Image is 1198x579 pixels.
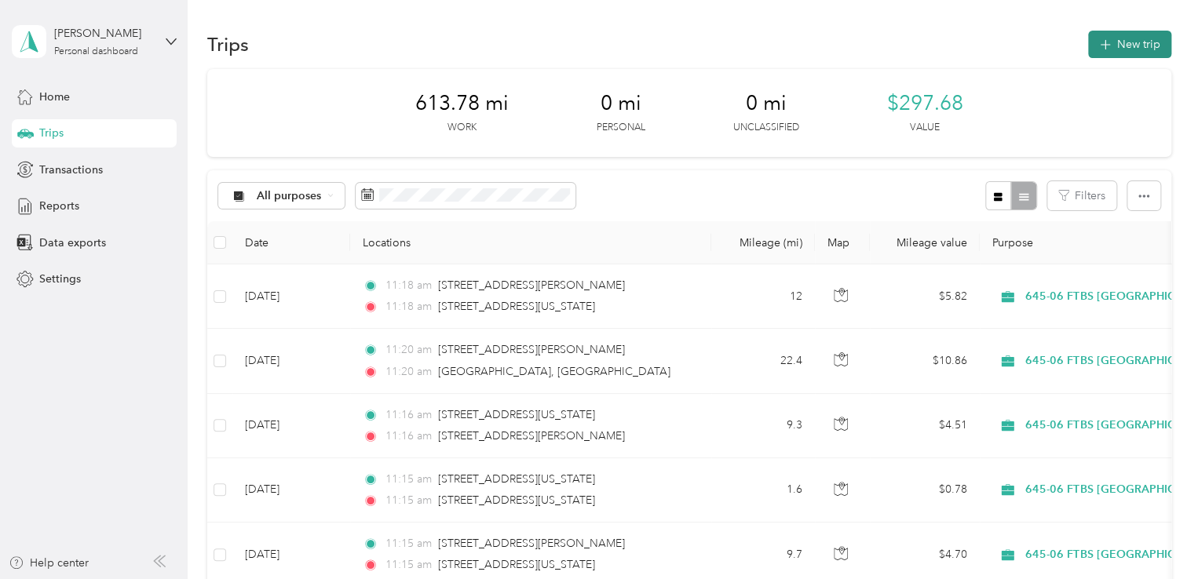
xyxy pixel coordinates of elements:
span: 11:16 am [385,406,431,424]
td: [DATE] [232,329,350,393]
span: [STREET_ADDRESS][US_STATE] [438,300,595,313]
button: Help center [9,555,89,571]
td: 1.6 [711,458,815,523]
td: 12 [711,264,815,329]
td: $5.82 [870,264,980,329]
th: Mileage value [870,221,980,264]
span: Transactions [39,162,103,178]
span: $297.68 [887,91,963,116]
span: 11:18 am [385,277,431,294]
div: Personal dashboard [54,47,138,56]
span: [STREET_ADDRESS][US_STATE] [438,493,595,507]
th: Date [232,221,350,264]
th: Mileage (mi) [711,221,815,264]
span: 11:15 am [385,492,431,509]
button: Filters [1047,181,1116,210]
span: 11:15 am [385,556,431,574]
span: [GEOGRAPHIC_DATA], [GEOGRAPHIC_DATA] [438,365,670,378]
span: [STREET_ADDRESS][PERSON_NAME] [438,429,625,442]
p: Work [447,121,477,135]
span: Reports [39,198,79,214]
span: [STREET_ADDRESS][US_STATE] [438,408,595,421]
span: Data exports [39,235,106,251]
td: $10.86 [870,329,980,393]
span: Trips [39,125,64,141]
span: 11:20 am [385,341,431,359]
span: 11:20 am [385,363,431,381]
h1: Trips [207,36,249,53]
td: [DATE] [232,394,350,458]
span: [STREET_ADDRESS][US_STATE] [438,472,595,486]
p: Personal [597,121,645,135]
td: $4.51 [870,394,980,458]
span: [STREET_ADDRESS][PERSON_NAME] [438,343,625,356]
span: [STREET_ADDRESS][PERSON_NAME] [438,537,625,550]
td: $0.78 [870,458,980,523]
td: [DATE] [232,458,350,523]
th: Locations [350,221,711,264]
td: 22.4 [711,329,815,393]
span: 0 mi [746,91,787,116]
span: [STREET_ADDRESS][US_STATE] [438,558,595,571]
iframe: Everlance-gr Chat Button Frame [1110,491,1198,579]
div: [PERSON_NAME] [54,25,152,42]
span: Home [39,89,70,105]
span: [STREET_ADDRESS][PERSON_NAME] [438,279,625,292]
span: 0 mi [601,91,641,116]
button: New trip [1088,31,1171,58]
span: Settings [39,271,81,287]
span: 11:15 am [385,535,431,552]
span: 613.78 mi [415,91,509,116]
span: 11:16 am [385,428,431,445]
span: 11:18 am [385,298,431,315]
td: [DATE] [232,264,350,329]
p: Value [910,121,940,135]
td: 9.3 [711,394,815,458]
th: Map [815,221,870,264]
p: Unclassified [733,121,799,135]
span: All purposes [257,191,322,202]
span: 11:15 am [385,471,431,488]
